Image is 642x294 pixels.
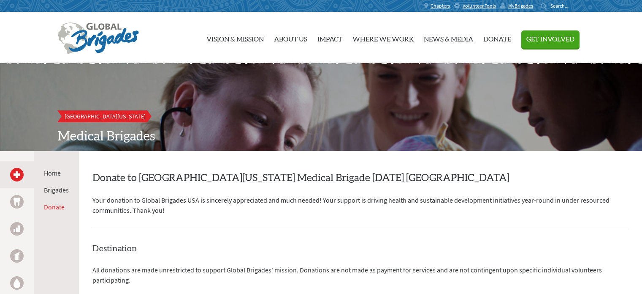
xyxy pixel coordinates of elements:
button: Get Involved [521,30,580,48]
a: Water [10,276,24,290]
span: Chapters [431,3,450,9]
p: Your donation to Global Brigades USA is sincerely appreciated and much needed! Your support is dr... [92,195,628,215]
a: About Us [274,16,307,60]
a: Brigades [44,186,69,194]
a: Business [10,222,24,236]
img: Public Health [14,252,20,260]
li: Brigades [44,185,69,195]
img: Business [14,225,20,232]
a: Home [44,169,61,177]
h2: Medical Brigades [58,129,585,144]
li: Donate [44,202,69,212]
h4: Destination [92,243,628,255]
li: Home [44,168,69,178]
a: Impact [317,16,342,60]
span: Volunteer Tools [463,3,496,9]
h2: Donate to [GEOGRAPHIC_DATA][US_STATE] Medical Brigade [DATE] [GEOGRAPHIC_DATA] [92,171,628,185]
img: Medical [14,171,20,178]
a: Medical [10,168,24,181]
p: All donations are made unrestricted to support Global Brigades' mission. Donations are not made a... [92,265,628,285]
a: Donate [483,16,511,60]
span: Get Involved [526,36,574,43]
a: Vision & Mission [206,16,264,60]
a: News & Media [424,16,473,60]
a: Where We Work [352,16,414,60]
span: [GEOGRAPHIC_DATA][US_STATE] [65,113,146,120]
a: [GEOGRAPHIC_DATA][US_STATE] [58,110,152,122]
img: Dental [14,198,20,206]
a: Donate [44,203,65,211]
a: Dental [10,195,24,209]
span: MyBrigades [508,3,533,9]
input: Search... [550,3,574,9]
img: Water [14,278,20,288]
img: Global Brigades Logo [58,22,139,55]
a: Public Health [10,249,24,263]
